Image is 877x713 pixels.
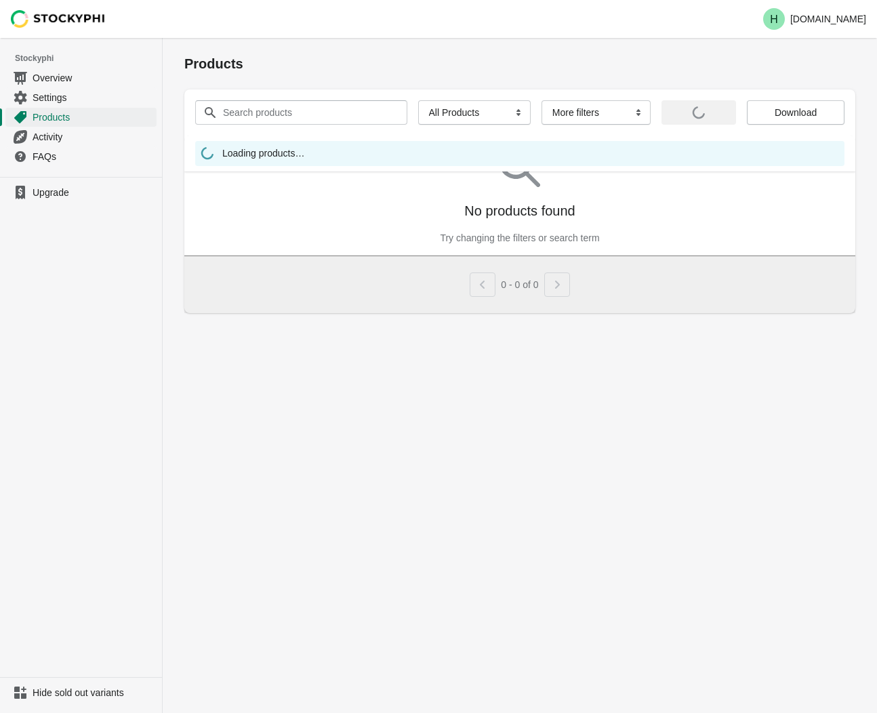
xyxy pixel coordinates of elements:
[5,183,157,202] a: Upgrade
[33,91,154,104] span: Settings
[747,100,844,125] button: Download
[33,110,154,124] span: Products
[33,71,154,85] span: Overview
[15,52,162,65] span: Stockyphi
[470,267,569,297] nav: Pagination
[440,231,599,245] p: Try changing the filters or search term
[33,150,154,163] span: FAQs
[222,100,383,125] input: Search products
[33,130,154,144] span: Activity
[5,107,157,127] a: Products
[464,201,575,220] p: No products found
[222,146,304,163] span: Loading products…
[770,14,778,25] text: H
[775,107,817,118] span: Download
[5,87,157,107] a: Settings
[5,683,157,702] a: Hide sold out variants
[11,10,106,28] img: Stockyphi
[33,686,154,699] span: Hide sold out variants
[763,8,785,30] span: Avatar with initials H
[758,5,872,33] button: Avatar with initials H[DOMAIN_NAME]
[184,54,855,73] h1: Products
[501,279,538,290] span: 0 - 0 of 0
[5,146,157,166] a: FAQs
[5,68,157,87] a: Overview
[790,14,866,24] p: [DOMAIN_NAME]
[5,127,157,146] a: Activity
[33,186,154,199] span: Upgrade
